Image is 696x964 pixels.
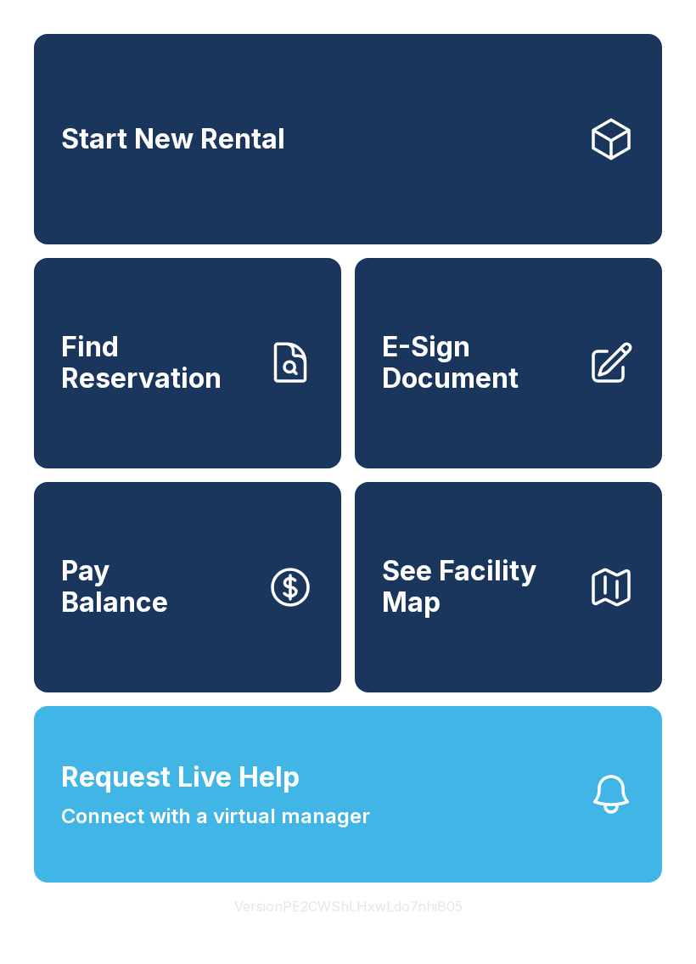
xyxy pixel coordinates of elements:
a: Find Reservation [34,258,341,468]
span: Start New Rental [61,124,285,155]
span: Find Reservation [61,332,253,394]
button: See Facility Map [355,482,662,692]
span: Pay Balance [61,556,168,618]
a: E-Sign Document [355,258,662,468]
button: VersionPE2CWShLHxwLdo7nhiB05 [221,883,476,930]
span: Request Live Help [61,757,300,798]
a: PayBalance [34,482,341,692]
span: See Facility Map [382,556,574,618]
a: Start New Rental [34,34,662,244]
span: Connect with a virtual manager [61,801,370,832]
span: E-Sign Document [382,332,574,394]
button: Request Live HelpConnect with a virtual manager [34,706,662,883]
